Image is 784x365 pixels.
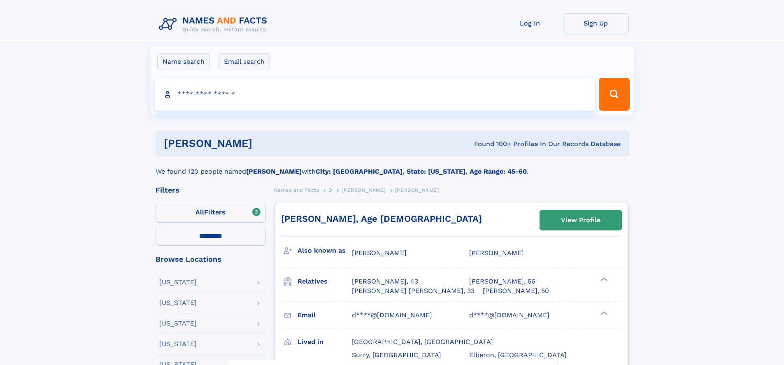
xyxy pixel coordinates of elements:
[561,211,600,230] div: View Profile
[219,53,270,70] label: Email search
[159,320,197,327] div: [US_STATE]
[599,78,629,111] button: Search Button
[352,338,493,346] span: [GEOGRAPHIC_DATA], [GEOGRAPHIC_DATA]
[563,13,629,33] a: Sign Up
[156,157,629,177] div: We found 120 people named with .
[328,185,333,195] a: D
[156,13,274,35] img: Logo Names and Facts
[316,167,527,175] b: City: [GEOGRAPHIC_DATA], State: [US_STATE], Age Range: 45-60
[352,351,441,359] span: Surry, [GEOGRAPHIC_DATA]
[156,256,266,263] div: Browse Locations
[363,139,621,149] div: Found 100+ Profiles In Our Records Database
[469,249,524,257] span: [PERSON_NAME]
[159,300,197,306] div: [US_STATE]
[274,185,319,195] a: Names and Facts
[352,286,475,295] a: [PERSON_NAME] [PERSON_NAME], 33
[298,335,352,349] h3: Lived in
[281,214,482,224] a: [PERSON_NAME], Age [DEMOGRAPHIC_DATA]
[298,274,352,288] h3: Relatives
[469,277,535,286] a: [PERSON_NAME], 56
[395,187,439,193] span: [PERSON_NAME]
[155,78,596,111] input: search input
[483,286,549,295] a: [PERSON_NAME], 50
[342,187,386,193] span: [PERSON_NAME]
[298,244,352,258] h3: Also known as
[469,351,567,359] span: Elberon, [GEOGRAPHIC_DATA]
[342,185,386,195] a: [PERSON_NAME]
[156,186,266,194] div: Filters
[598,310,608,316] div: ❯
[328,187,333,193] span: D
[540,210,621,230] a: View Profile
[298,308,352,322] h3: Email
[157,53,210,70] label: Name search
[352,249,407,257] span: [PERSON_NAME]
[195,208,204,216] span: All
[156,203,266,223] label: Filters
[598,277,608,282] div: ❯
[164,138,363,149] h1: [PERSON_NAME]
[159,279,197,286] div: [US_STATE]
[246,167,302,175] b: [PERSON_NAME]
[352,277,418,286] a: [PERSON_NAME], 43
[497,13,563,33] a: Log In
[159,341,197,347] div: [US_STATE]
